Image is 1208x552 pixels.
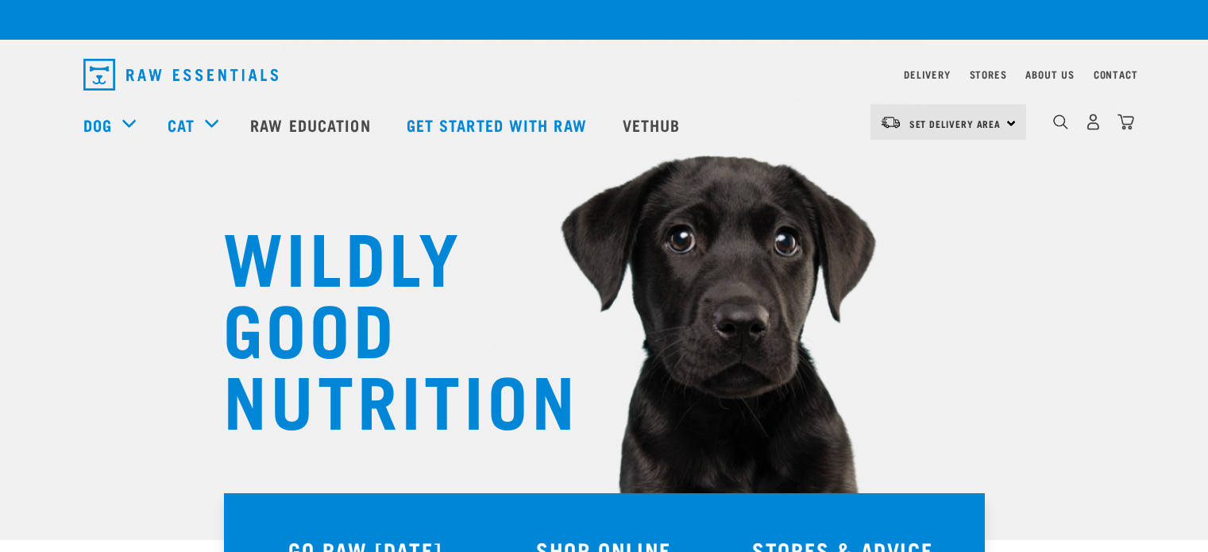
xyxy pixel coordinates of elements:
[1085,114,1102,130] img: user.png
[71,52,1138,97] nav: dropdown navigation
[1025,71,1074,77] a: About Us
[904,71,950,77] a: Delivery
[223,218,541,433] h1: WILDLY GOOD NUTRITION
[83,59,278,91] img: Raw Essentials Logo
[168,113,195,137] a: Cat
[1053,114,1068,129] img: home-icon-1@2x.png
[234,93,390,156] a: Raw Education
[909,121,1002,126] span: Set Delivery Area
[880,115,901,129] img: van-moving.png
[83,113,112,137] a: Dog
[607,93,700,156] a: Vethub
[970,71,1007,77] a: Stores
[391,93,607,156] a: Get started with Raw
[1117,114,1134,130] img: home-icon@2x.png
[1094,71,1138,77] a: Contact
